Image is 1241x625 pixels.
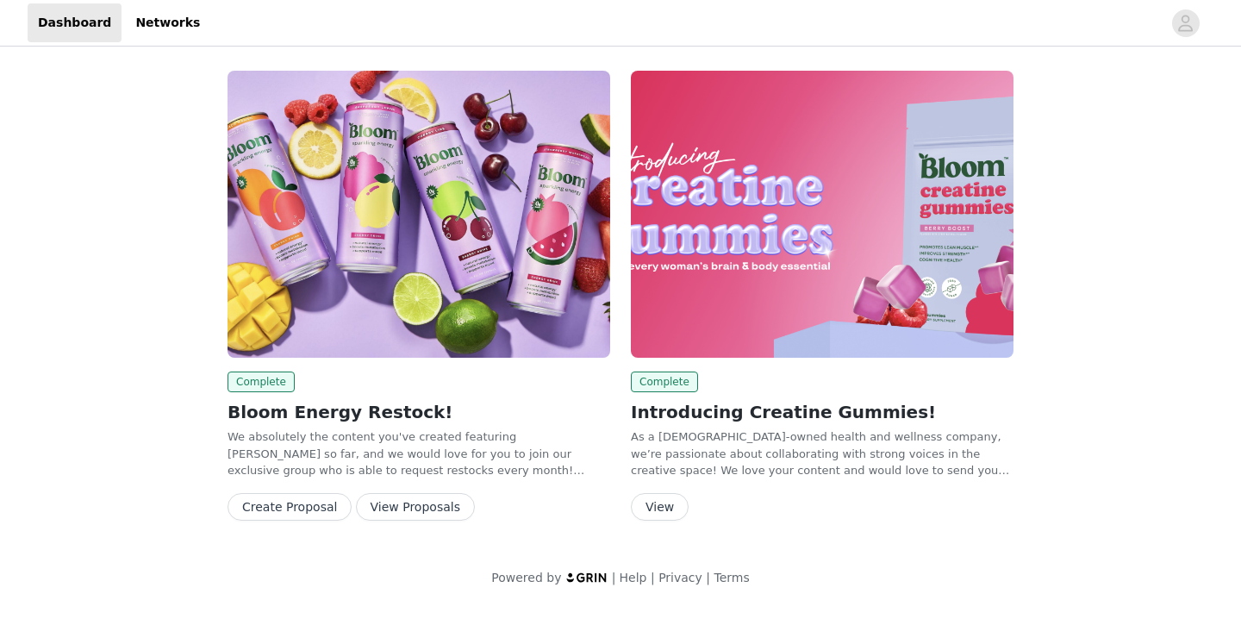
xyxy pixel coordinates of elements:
p: As a [DEMOGRAPHIC_DATA]-owned health and wellness company, we’re passionate about collaborating w... [631,428,1013,479]
span: | [651,571,655,584]
a: Networks [125,3,210,42]
span: Complete [228,372,295,392]
div: avatar [1177,9,1194,37]
a: Help [620,571,647,584]
img: Bloom Nutrition [631,71,1013,358]
button: Create Proposal [228,493,352,521]
a: View [631,501,689,514]
img: Bloom Nutrition [228,71,610,358]
a: View Proposals [356,501,475,514]
span: Complete [631,372,698,392]
span: | [706,571,710,584]
img: logo [565,572,608,583]
a: Privacy [658,571,702,584]
span: | [612,571,616,584]
button: View Proposals [356,493,475,521]
span: Powered by [491,571,561,584]
p: We absolutely the content you've created featuring [PERSON_NAME] so far, and we would love for yo... [228,428,610,479]
h2: Introducing Creatine Gummies! [631,399,1013,425]
a: Terms [714,571,749,584]
button: View [631,493,689,521]
a: Dashboard [28,3,122,42]
h2: Bloom Energy Restock! [228,399,610,425]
